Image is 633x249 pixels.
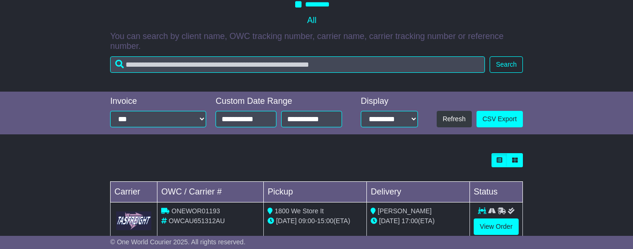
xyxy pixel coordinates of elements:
[361,96,418,107] div: Display
[157,182,264,202] td: OWC / Carrier #
[216,96,347,107] div: Custom Date Range
[110,96,206,107] div: Invoice
[379,217,400,225] span: [DATE]
[116,211,151,230] img: GetCarrierServiceLogo
[110,31,523,52] p: You can search by client name, OWC tracking number, carrier name, carrier tracking number or refe...
[268,216,363,226] div: - (ETA)
[474,218,519,235] a: View Order
[317,217,334,225] span: 15:00
[264,182,367,202] td: Pickup
[477,111,523,127] a: CSV Export
[402,217,418,225] span: 17:00
[298,217,315,225] span: 09:00
[490,56,522,73] button: Search
[437,111,472,127] button: Refresh
[110,238,246,246] span: © One World Courier 2025. All rights reserved.
[276,217,297,225] span: [DATE]
[169,217,225,225] span: OWCAU651312AU
[171,207,220,215] span: ONEWOR01193
[367,182,470,202] td: Delivery
[371,216,466,226] div: (ETA)
[378,207,432,215] span: [PERSON_NAME]
[275,207,324,215] span: 1800 We Store It
[470,182,523,202] td: Status
[111,182,157,202] td: Carrier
